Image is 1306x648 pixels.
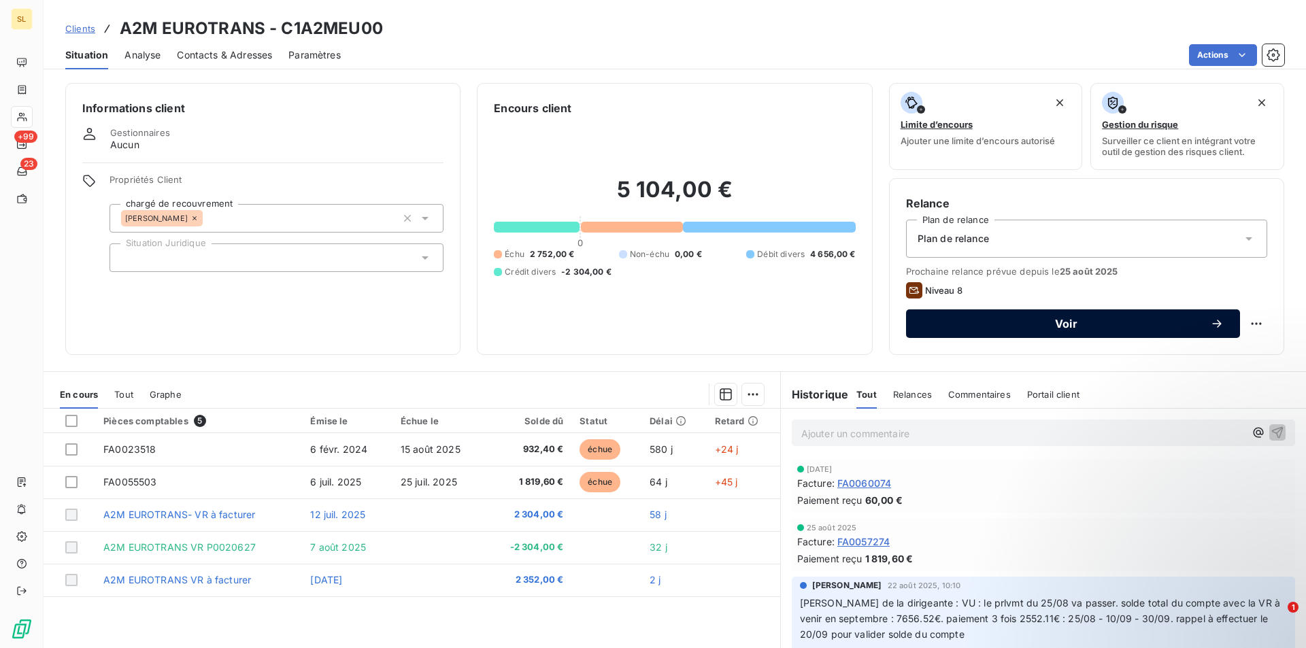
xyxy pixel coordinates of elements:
[120,16,383,41] h3: A2M EUROTRANS - C1A2MEU00
[103,509,255,520] span: A2M EUROTRANS- VR à facturer
[715,415,772,426] div: Retard
[103,476,156,488] span: FA0055503
[150,389,182,400] span: Graphe
[837,476,891,490] span: FA0060074
[906,309,1240,338] button: Voir
[401,443,461,455] span: 15 août 2025
[65,48,108,62] span: Situation
[494,508,563,522] span: 2 304,00 €
[650,415,698,426] div: Délai
[203,212,214,224] input: Ajouter une valeur
[906,266,1267,277] span: Prochaine relance prévue depuis le
[103,415,294,427] div: Pièces comptables
[650,509,667,520] span: 58 j
[757,248,805,260] span: Débit divers
[810,248,856,260] span: 4 656,00 €
[1102,135,1273,157] span: Surveiller ce client en intégrant votre outil de gestion des risques client.
[580,472,620,492] span: échue
[310,476,361,488] span: 6 juil. 2025
[110,174,443,193] span: Propriétés Client
[922,318,1210,329] span: Voir
[1189,44,1257,66] button: Actions
[20,158,37,170] span: 23
[715,476,738,488] span: +45 j
[837,534,890,549] span: FA0057274
[14,131,37,143] span: +99
[561,266,612,278] span: -2 304,00 €
[60,389,98,400] span: En cours
[310,509,365,520] span: 12 juil. 2025
[194,415,206,427] span: 5
[103,443,156,455] span: FA0023518
[505,248,524,260] span: Échu
[797,493,863,507] span: Paiement reçu
[865,493,903,507] span: 60,00 €
[901,119,973,130] span: Limite d’encours
[856,389,877,400] span: Tout
[121,252,132,264] input: Ajouter une valeur
[800,597,1283,640] span: [PERSON_NAME] de la dirigeante : VU : le prlvmt du 25/08 va passer. solde total du compte avec la...
[114,389,133,400] span: Tout
[494,573,563,587] span: 2 352,00 €
[494,443,563,456] span: 932,40 €
[630,248,669,260] span: Non-échu
[650,443,673,455] span: 580 j
[797,476,835,490] span: Facture :
[580,415,633,426] div: Statut
[124,48,161,62] span: Analyse
[650,574,660,585] span: 2 j
[401,415,478,426] div: Échue le
[288,48,341,62] span: Paramètres
[650,476,667,488] span: 64 j
[494,100,571,116] h6: Encours client
[1260,602,1292,634] iframe: Intercom live chat
[125,214,188,222] span: [PERSON_NAME]
[893,389,932,400] span: Relances
[577,237,583,248] span: 0
[807,524,857,532] span: 25 août 2025
[781,386,849,403] h6: Historique
[110,138,139,152] span: Aucun
[1060,266,1118,277] span: 25 août 2025
[1027,389,1079,400] span: Portail client
[82,100,443,116] h6: Informations client
[889,83,1083,170] button: Limite d’encoursAjouter une limite d’encours autorisé
[11,618,33,640] img: Logo LeanPay
[401,476,457,488] span: 25 juil. 2025
[494,475,563,489] span: 1 819,60 €
[650,541,667,553] span: 32 j
[65,22,95,35] a: Clients
[580,439,620,460] span: échue
[494,176,855,217] h2: 5 104,00 €
[1034,516,1306,611] iframe: Intercom notifications message
[494,541,563,554] span: -2 304,00 €
[110,127,170,138] span: Gestionnaires
[1090,83,1284,170] button: Gestion du risqueSurveiller ce client en intégrant votre outil de gestion des risques client.
[948,389,1011,400] span: Commentaires
[1288,602,1299,613] span: 1
[1102,119,1178,130] span: Gestion du risque
[715,443,739,455] span: +24 j
[310,541,366,553] span: 7 août 2025
[494,415,563,426] div: Solde dû
[797,551,863,566] span: Paiement reçu
[865,551,914,566] span: 1 819,60 €
[918,232,989,245] span: Plan de relance
[675,248,702,260] span: 0,00 €
[310,574,342,585] span: [DATE]
[888,581,961,590] span: 22 août 2025, 10:10
[901,135,1055,146] span: Ajouter une limite d’encours autorisé
[310,415,384,426] div: Émise le
[812,579,882,592] span: [PERSON_NAME]
[797,534,835,549] span: Facture :
[925,285,962,296] span: Niveau 8
[65,23,95,34] span: Clients
[505,266,556,278] span: Crédit divers
[11,8,33,30] div: SL
[103,574,251,585] span: A2M EUROTRANS VR à facturer
[807,465,833,473] span: [DATE]
[177,48,272,62] span: Contacts & Adresses
[103,541,256,553] span: A2M EUROTRANS VR P0020627
[310,443,367,455] span: 6 févr. 2024
[530,248,575,260] span: 2 752,00 €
